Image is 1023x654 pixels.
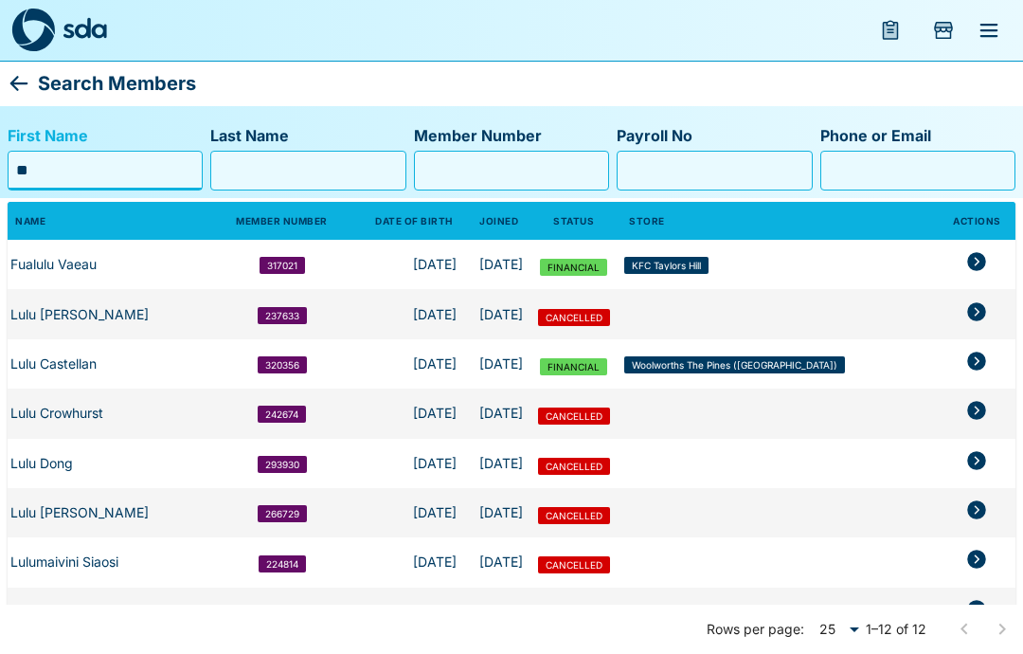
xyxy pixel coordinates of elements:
[868,8,913,53] button: menu
[265,310,299,321] span: 237633
[8,389,217,438] th: Lulu Crowhurst
[347,588,459,637] td: [DATE]
[347,439,459,488] td: [DATE]
[632,360,837,370] span: Woolworths The Pines ([GEOGRAPHIC_DATA])
[267,260,297,271] span: 317021
[8,125,203,147] label: First Name
[265,409,298,420] span: 242674
[347,389,459,438] td: [DATE]
[546,313,602,322] span: CANCELLED
[546,411,602,421] span: CANCELLED
[8,488,217,537] th: Lulu [PERSON_NAME]
[460,202,527,240] th: Joined
[460,240,527,289] td: [DATE]
[8,588,217,637] th: Lulu [GEOGRAPHIC_DATA]
[210,125,405,147] label: Last Name
[347,289,459,338] td: [DATE]
[966,8,1012,53] button: menu
[460,439,527,488] td: [DATE]
[547,362,600,372] span: FINANCIAL
[617,125,812,147] label: Payroll No
[414,125,609,147] label: Member Number
[526,202,621,240] th: Status
[8,439,217,488] th: Lulu Dong
[460,537,527,587] td: [DATE]
[347,537,459,587] td: [DATE]
[460,289,527,338] td: [DATE]
[460,339,527,389] td: [DATE]
[546,560,602,570] span: CANCELLED
[546,511,602,520] span: CANCELLED
[265,359,299,371] span: 320356
[632,261,701,270] span: KFC Taylors Hill
[921,8,966,53] button: Add Store Visit
[547,263,600,272] span: FINANCIAL
[8,240,217,289] th: Fualulu Vaeau
[812,616,858,643] div: 25
[347,488,459,537] td: [DATE]
[63,17,107,39] img: sda-logotype.svg
[11,9,55,52] img: sda-logo-dark.svg
[347,240,459,289] td: [DATE]
[8,339,217,389] th: Lulu Castellan
[347,202,459,240] th: Date of Birth
[347,339,459,389] td: [DATE]
[8,537,217,587] th: Lulumaivini Siaosi
[820,125,1015,147] label: Phone or Email
[8,289,217,338] th: Lulu [PERSON_NAME]
[266,558,298,570] span: 224814
[460,389,527,438] td: [DATE]
[939,202,1015,240] th: Actions
[217,202,348,240] th: Member Number
[265,459,299,470] span: 293930
[621,202,938,240] th: Store
[8,202,217,240] th: Name
[460,488,527,537] td: [DATE]
[866,620,926,639] p: 1–12 of 12
[265,508,299,519] span: 266729
[38,68,196,99] p: Search Members
[460,588,527,637] td: [DATE]
[707,620,804,639] p: Rows per page:
[546,462,602,471] span: CANCELLED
